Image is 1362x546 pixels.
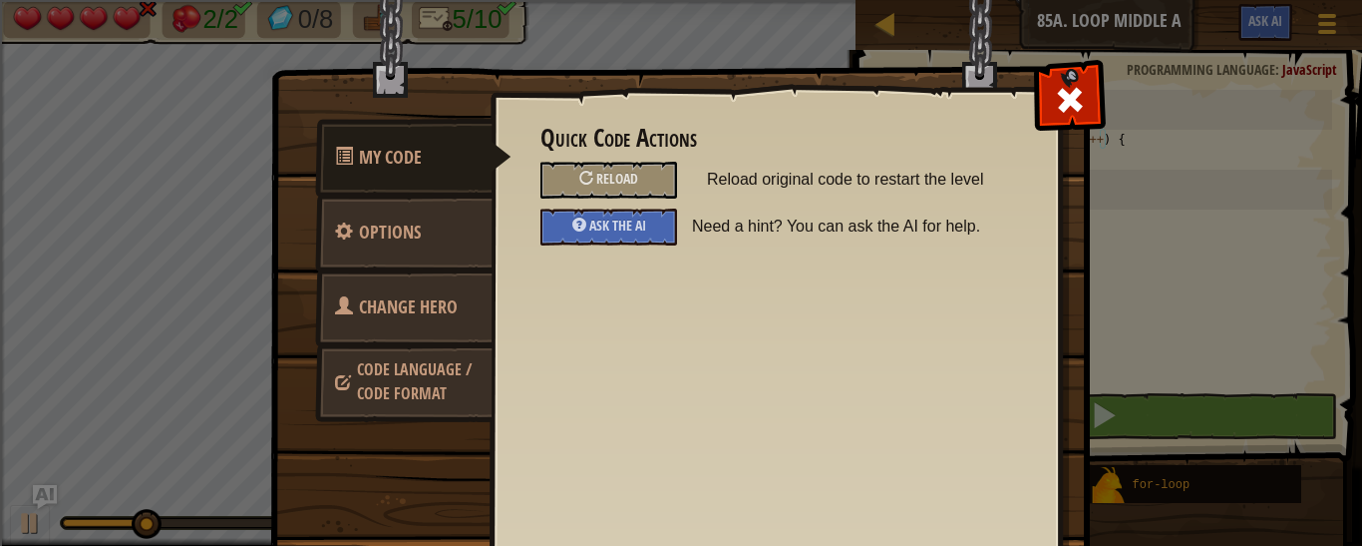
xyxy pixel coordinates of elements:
span: Need a hint? You can ask the AI for help. [692,209,1025,245]
a: Options [315,194,493,272]
div: Options [8,80,1354,98]
span: Quick Code Actions [359,145,422,170]
span: Reload [596,169,638,188]
span: Ask the AI [589,216,646,235]
span: Reload original code to restart the level [707,162,1010,198]
div: Sort A > Z [8,8,1354,26]
div: Reload original code to restart the level [540,162,677,199]
div: Delete [8,62,1354,80]
div: Ask the AI [540,209,677,246]
span: Configure settings [359,220,421,245]
h3: Quick Code Actions [540,125,1010,152]
div: Move To ... [8,134,1354,152]
span: Choose hero, language [359,294,458,319]
span: Choose hero, language [357,358,472,404]
div: Move To ... [8,44,1354,62]
div: Sign out [8,98,1354,116]
a: My Code [315,119,511,197]
div: Rename [8,116,1354,134]
div: Sort New > Old [8,26,1354,44]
